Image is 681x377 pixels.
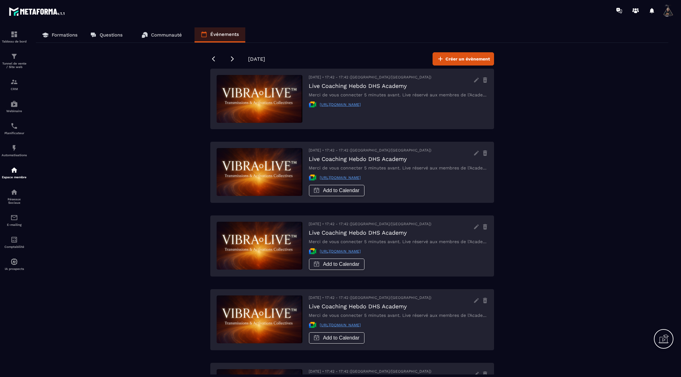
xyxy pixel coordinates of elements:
img: automations [10,144,18,152]
button: Créer un évènement [433,52,494,66]
p: Merci de vous connecter 5 minutes avant. Live réservé aux membres de l’Academy [309,239,488,244]
p: Réseaux Sociaux [2,197,27,204]
p: Tunnel de vente / Site web [2,62,27,69]
a: [URL][DOMAIN_NAME] [320,102,361,107]
img: accountant [10,236,18,243]
img: img [217,295,302,343]
p: Formations [52,32,78,38]
img: img [217,148,302,196]
a: formationformationCRM [2,73,27,95]
a: emailemailE-mailing [2,209,27,231]
a: accountantaccountantComptabilité [2,231,27,253]
p: CRM [2,87,27,91]
a: Événements [195,27,245,43]
p: Merci de vous connecter 5 minutes avant. Live réservé aux membres de l’Academy [309,92,488,97]
h3: Live Coaching Hebdo DHS Academy [309,156,488,162]
img: scheduler [10,122,18,130]
img: social-network [10,188,18,196]
a: social-networksocial-networkRéseaux Sociaux [2,184,27,209]
span: [DATE] • 17:42 - 17:42 ([GEOGRAPHIC_DATA]/[GEOGRAPHIC_DATA]) [309,148,431,152]
a: [URL][DOMAIN_NAME] [320,249,361,254]
h3: Live Coaching Hebdo DHS Academy [309,229,488,236]
span: [DATE] • 17:42 - 17:42 ([GEOGRAPHIC_DATA]/[GEOGRAPHIC_DATA]) [309,222,431,226]
a: automationsautomationsAutomatisations [2,140,27,162]
a: [URL][DOMAIN_NAME] [320,175,361,180]
p: Merci de vous connecter 5 minutes avant. Live réservé aux membres de l’Academy [309,165,488,170]
p: Merci de vous connecter 5 minutes avant. Live réservé aux membres de l’Academy [309,313,488,318]
p: Webinaire [2,109,27,113]
img: automations [10,258,18,266]
p: Comptabilité [2,245,27,248]
a: Formations [36,27,84,43]
p: E-mailing [2,223,27,226]
p: Automatisations [2,153,27,157]
p: Événements [210,31,239,37]
a: [URL][DOMAIN_NAME] [320,323,361,327]
img: formation [10,31,18,38]
img: img [217,75,302,123]
span: [DATE] • 17:42 - 17:42 ([GEOGRAPHIC_DATA]/[GEOGRAPHIC_DATA]) [309,369,431,374]
p: Planificateur [2,131,27,135]
h3: Live Coaching Hebdo DHS Academy [309,83,488,89]
a: Communauté [135,27,188,43]
a: schedulerschedulerPlanificateur [2,117,27,140]
p: Communauté [151,32,182,38]
a: automationsautomationsEspace membre [2,162,27,184]
h3: Live Coaching Hebdo DHS Academy [309,303,488,310]
img: email [10,214,18,221]
img: automations [10,166,18,174]
p: IA prospects [2,267,27,271]
a: automationsautomationsWebinaire [2,95,27,117]
img: img [217,222,302,270]
span: [DATE] • 17:42 - 17:42 ([GEOGRAPHIC_DATA]/[GEOGRAPHIC_DATA]) [309,75,431,79]
img: automations [10,100,18,108]
span: Créer un évènement [445,56,490,62]
p: Tableau de bord [2,40,27,43]
p: Espace membre [2,175,27,179]
p: Questions [100,32,123,38]
img: logo [9,6,66,17]
img: formation [10,53,18,60]
span: [DATE] [248,56,265,62]
a: formationformationTableau de bord [2,26,27,48]
img: formation [10,78,18,86]
span: [DATE] • 17:42 - 17:42 ([GEOGRAPHIC_DATA]/[GEOGRAPHIC_DATA]) [309,295,431,300]
a: formationformationTunnel de vente / Site web [2,48,27,73]
a: Questions [84,27,129,43]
